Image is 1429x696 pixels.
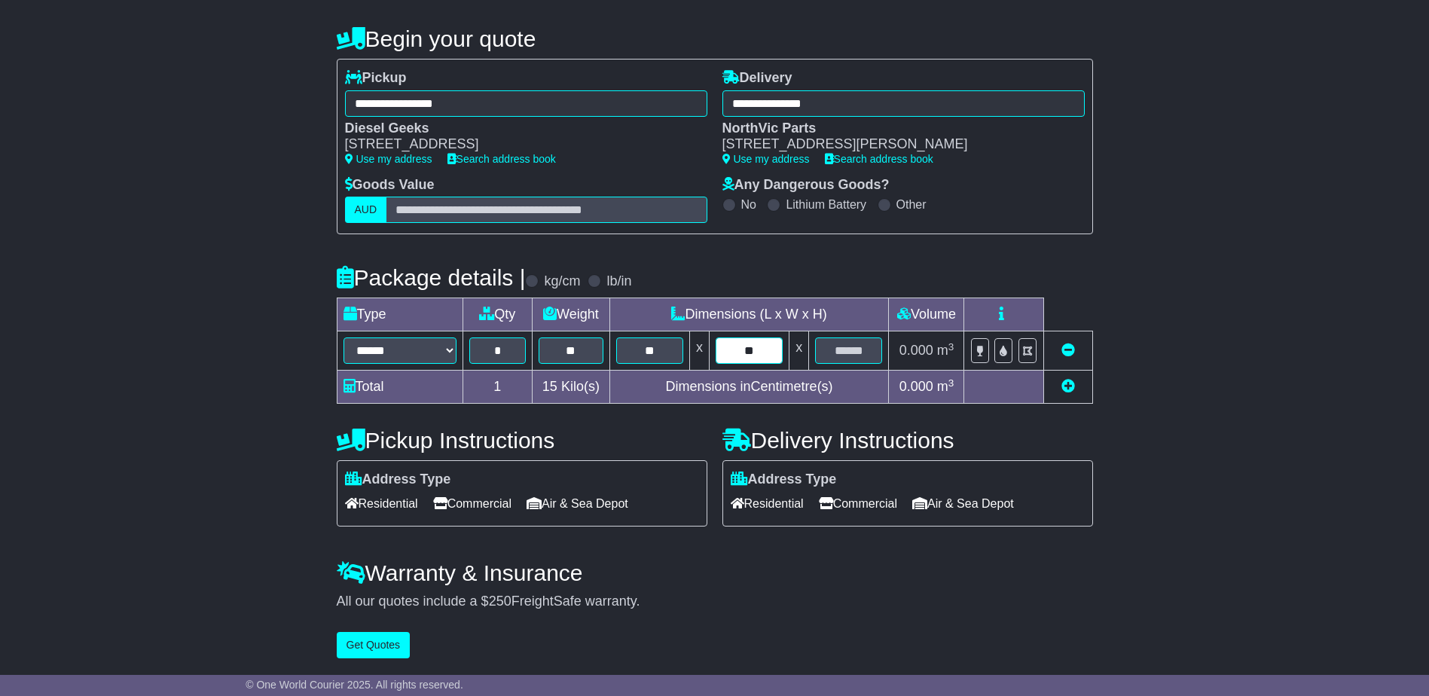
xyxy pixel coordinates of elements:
[533,371,610,404] td: Kilo(s)
[544,273,580,290] label: kg/cm
[889,298,964,331] td: Volume
[606,273,631,290] label: lb/in
[337,632,411,658] button: Get Quotes
[609,298,889,331] td: Dimensions (L x W x H)
[896,197,927,212] label: Other
[609,371,889,404] td: Dimensions in Centimetre(s)
[899,379,933,394] span: 0.000
[533,298,610,331] td: Weight
[825,153,933,165] a: Search address book
[345,472,451,488] label: Address Type
[345,177,435,194] label: Goods Value
[722,177,890,194] label: Any Dangerous Goods?
[463,298,533,331] td: Qty
[542,379,557,394] span: 15
[1061,379,1075,394] a: Add new item
[337,428,707,453] h4: Pickup Instructions
[912,492,1014,515] span: Air & Sea Depot
[948,341,954,353] sup: 3
[345,492,418,515] span: Residential
[337,298,463,331] td: Type
[246,679,463,691] span: © One World Courier 2025. All rights reserved.
[447,153,556,165] a: Search address book
[948,377,954,389] sup: 3
[899,343,933,358] span: 0.000
[345,70,407,87] label: Pickup
[345,153,432,165] a: Use my address
[337,26,1093,51] h4: Begin your quote
[345,197,387,223] label: AUD
[337,371,463,404] td: Total
[786,197,866,212] label: Lithium Battery
[433,492,511,515] span: Commercial
[722,70,792,87] label: Delivery
[527,492,628,515] span: Air & Sea Depot
[789,331,809,371] td: x
[937,379,954,394] span: m
[819,492,897,515] span: Commercial
[345,121,692,137] div: Diesel Geeks
[731,492,804,515] span: Residential
[337,560,1093,585] h4: Warranty & Insurance
[722,136,1070,153] div: [STREET_ADDRESS][PERSON_NAME]
[463,371,533,404] td: 1
[689,331,709,371] td: x
[722,121,1070,137] div: NorthVic Parts
[337,594,1093,610] div: All our quotes include a $ FreightSafe warranty.
[937,343,954,358] span: m
[489,594,511,609] span: 250
[722,153,810,165] a: Use my address
[1061,343,1075,358] a: Remove this item
[345,136,692,153] div: [STREET_ADDRESS]
[741,197,756,212] label: No
[722,428,1093,453] h4: Delivery Instructions
[731,472,837,488] label: Address Type
[337,265,526,290] h4: Package details |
